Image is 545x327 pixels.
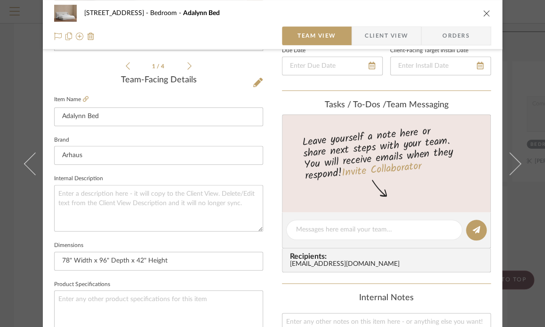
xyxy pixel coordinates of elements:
a: Invite Collaborator [341,158,422,182]
button: close [482,9,491,17]
span: Team View [297,26,336,45]
span: Bedroom [150,10,183,16]
input: Enter the dimensions of this item [54,252,263,271]
span: / [157,64,161,69]
img: e3eeab84-d052-49c8-a3f8-9bb901292aa9_48x40.jpg [54,4,77,23]
input: Enter Install Date [390,56,491,75]
div: team Messaging [282,100,491,111]
div: [EMAIL_ADDRESS][DOMAIN_NAME] [290,261,487,268]
div: Team-Facing Details [54,75,263,86]
div: Leave yourself a note here or share next steps with your team. You will receive emails when they ... [281,121,492,184]
input: Enter Due Date [282,56,383,75]
input: Enter Brand [54,146,263,165]
label: Internal Description [54,176,103,181]
input: Enter Item Name [54,107,263,126]
span: Client View [365,26,408,45]
label: Product Specifications [54,282,110,287]
span: Orders [432,26,480,45]
span: 1 [152,64,157,69]
img: Remove from project [87,32,95,40]
span: [STREET_ADDRESS] [84,10,150,16]
label: Dimensions [54,243,83,248]
label: Brand [54,138,69,143]
label: Client-Facing Target Install Date [390,48,468,53]
span: 4 [161,64,166,69]
label: Due Date [282,48,305,53]
div: Internal Notes [282,293,491,303]
span: Adalynn Bed [183,10,220,16]
label: Item Name [54,96,88,104]
span: Tasks / To-Dos / [325,101,386,109]
span: Recipients: [290,252,487,261]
